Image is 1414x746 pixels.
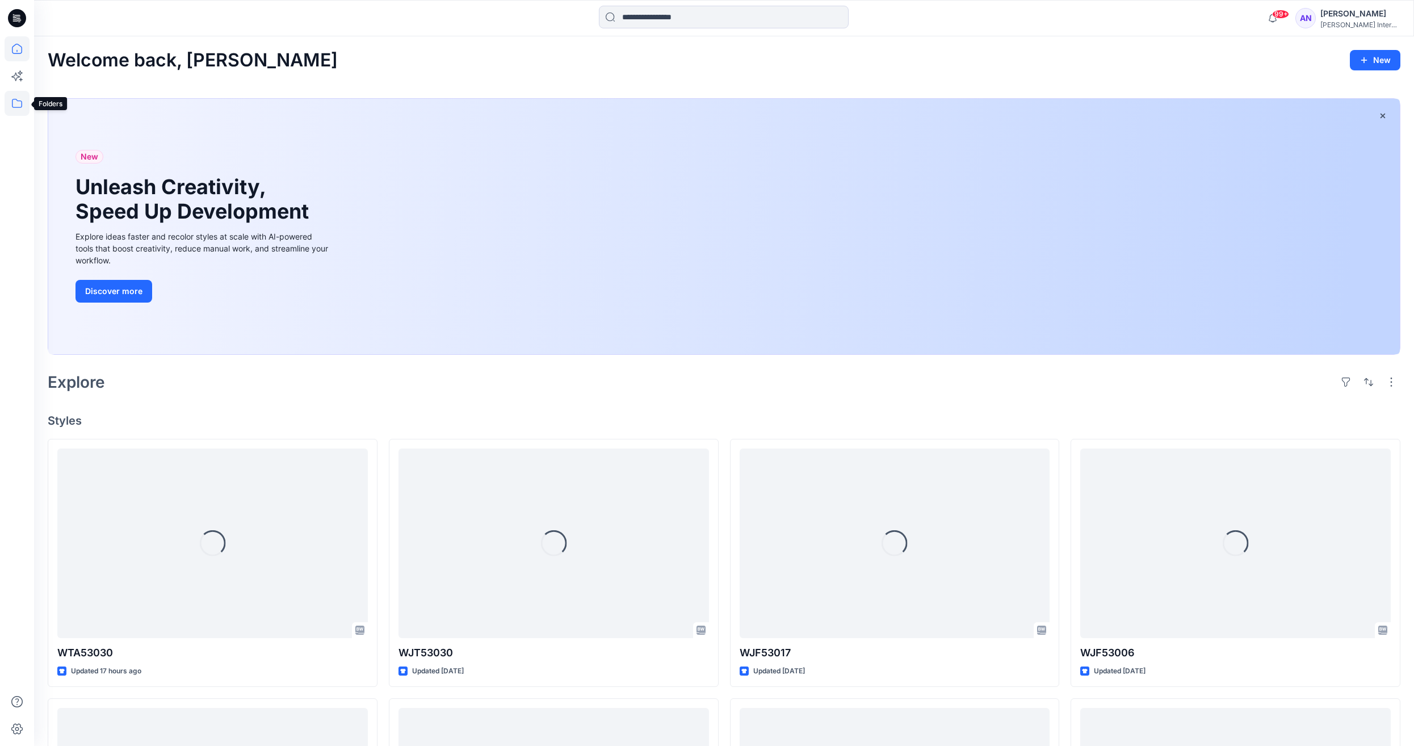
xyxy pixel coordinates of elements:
div: AN [1295,8,1316,28]
button: Discover more [75,280,152,303]
h1: Unleash Creativity, Speed Up Development [75,175,314,224]
span: New [81,150,98,164]
p: Updated 17 hours ago [71,665,141,677]
a: Discover more [75,280,331,303]
span: 99+ [1272,10,1289,19]
p: WJT53030 [398,645,709,661]
p: WJF53017 [740,645,1050,661]
p: Updated [DATE] [412,665,464,677]
p: WJF53006 [1080,645,1391,661]
p: Updated [DATE] [1094,665,1146,677]
h2: Explore [48,373,105,391]
p: WTA53030 [57,645,368,661]
div: [PERSON_NAME] [1320,7,1400,20]
div: [PERSON_NAME] International [1320,20,1400,29]
p: Updated [DATE] [753,665,805,677]
h4: Styles [48,414,1400,428]
div: Explore ideas faster and recolor styles at scale with AI-powered tools that boost creativity, red... [75,230,331,266]
h2: Welcome back, [PERSON_NAME] [48,50,338,71]
button: New [1350,50,1400,70]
